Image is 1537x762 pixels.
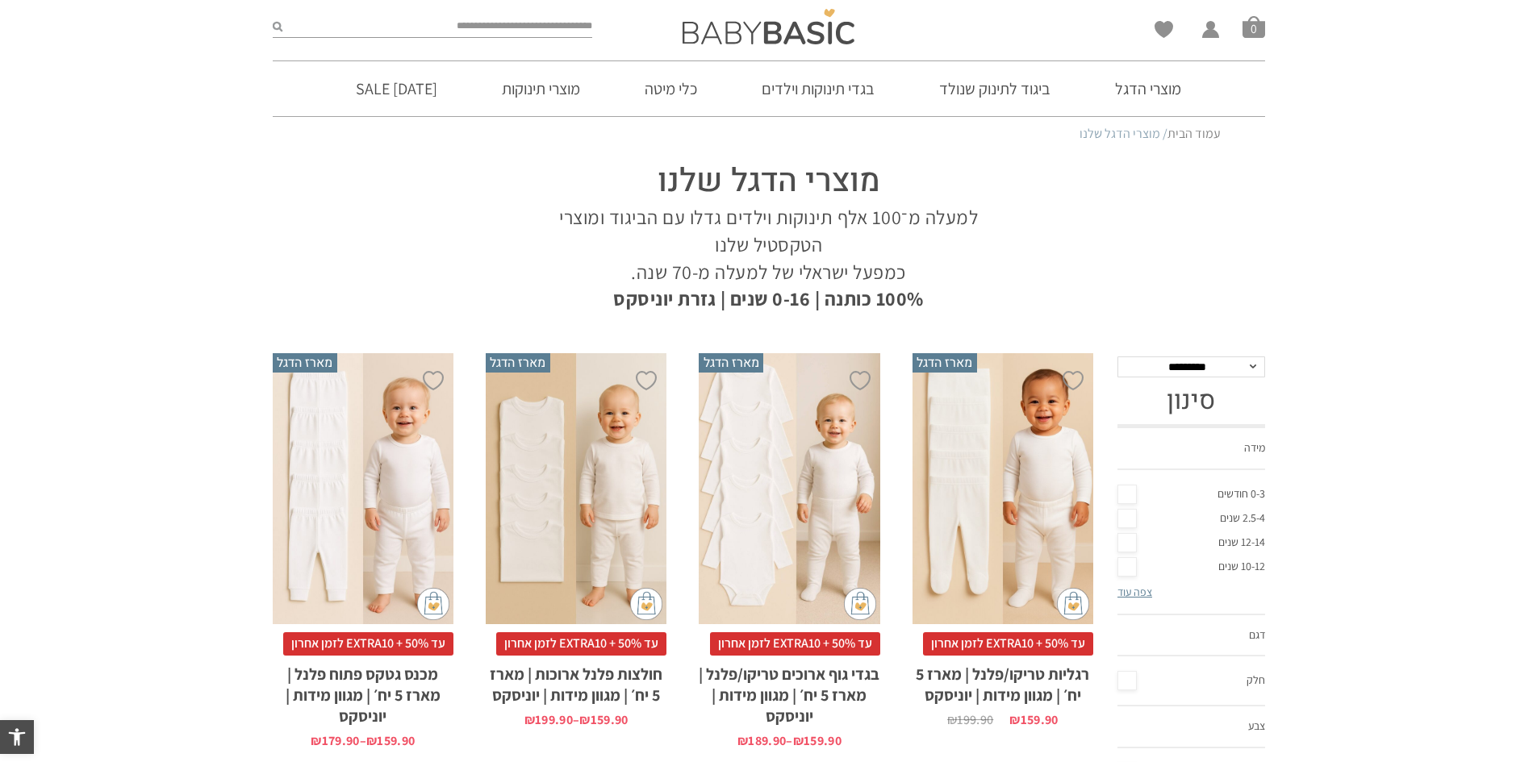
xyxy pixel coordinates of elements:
nav: Breadcrumb [317,125,1221,143]
h2: מכנס גטקס פתוח פלנל | מארז 5 יח׳ | מגוון מידות | יוניסקס [273,656,453,727]
h3: סינון [1117,385,1265,416]
span: ₪ [311,732,321,749]
a: מארז הדגל רגליות טריקו/פלנל | מארז 5 יח׳ | מגוון מידות | יוניסקס עד 50% + EXTRA10 לזמן אחרוןרגליו... [913,353,1093,727]
strong: 100% כותנה | 0-16 שנים | גזרת יוניסקס [613,285,924,311]
span: עד 50% + EXTRA10 לזמן אחרון [923,632,1093,655]
img: cat-mini-atc.png [630,588,662,620]
bdi: 189.90 [737,732,786,749]
a: Wishlist [1155,21,1173,38]
a: בגדי תינוקות וילדים [737,61,899,116]
bdi: 199.90 [524,711,573,728]
span: ₪ [579,711,590,728]
span: ₪ [366,732,377,749]
p: למעלה מ־100 אלף תינוקות וילדים גדלו עם הביגוד ומוצרי הטקסטיל שלנו כמפעל ישראלי של למעלה מ-70 שנה. [539,204,999,312]
span: עד 50% + EXTRA10 לזמן אחרון [283,632,453,655]
span: עד 50% + EXTRA10 לזמן אחרון [496,632,666,655]
span: ₪ [947,711,957,728]
span: Wishlist [1155,21,1173,44]
span: עד 50% + EXTRA10 לזמן אחרון [710,632,880,655]
span: – [786,735,792,747]
select: הזמנה בחנות [1117,356,1265,377]
img: cat-mini-atc.png [844,588,876,620]
span: מארז הדגל [699,353,763,373]
a: 0-3 חודשים [1117,482,1265,506]
a: מארז הדגל מכנס גטקס פתוח פלנל | מארז 5 יח׳ | מגוון מידות | יוניסקס עד 50% + EXTRA10 לזמן אחרוןמכנ... [273,353,453,747]
span: מארז הדגל [486,353,550,373]
a: צבע [1117,706,1265,748]
bdi: 159.90 [793,732,842,749]
img: cat-mini-atc.png [417,588,449,620]
bdi: 159.90 [366,732,415,749]
a: 12-14 שנים [1117,531,1265,555]
h2: חולצות פלנל ארוכות | מארז 5 יח׳ | מגוון מידות | יוניסקס [486,656,666,706]
span: מארז הדגל [273,353,337,373]
a: 10-12 שנים [1117,555,1265,579]
img: cat-mini-atc.png [1057,588,1089,620]
a: 2.5-4 שנים [1117,506,1265,531]
span: ₪ [524,711,535,728]
span: ₪ [793,732,804,749]
bdi: 179.90 [311,732,359,749]
bdi: 159.90 [579,711,628,728]
a: חלק [1117,668,1265,693]
a: מוצרי תינוקות [478,61,604,116]
a: מארז הדגל בגדי גוף ארוכים טריקו/פלנל | מארז 5 יח׳ | מגוון מידות | יוניסקס עד 50% + EXTRA10 לזמן א... [699,353,879,747]
span: ₪ [1009,711,1020,728]
a: עמוד הבית [1167,125,1221,142]
h2: בגדי גוף ארוכים טריקו/פלנל | מארז 5 יח׳ | מגוון מידות | יוניסקס [699,656,879,727]
span: סל קניות [1243,15,1265,38]
a: [DATE] SALE [332,61,462,116]
a: כלי מיטה [620,61,721,116]
span: – [360,735,366,747]
a: סל קניות0 [1243,15,1265,38]
h2: רגליות טריקו/פלנל | מארז 5 יח׳ | מגוון מידות | יוניסקס [913,656,1093,706]
bdi: 159.90 [1009,711,1058,728]
span: ₪ [737,732,748,749]
a: מידה [1117,428,1265,470]
a: מארז הדגל חולצות פלנל ארוכות | מארז 5 יח׳ | מגוון מידות | יוניסקס עד 50% + EXTRA10 לזמן אחרוןחולצ... [486,353,666,727]
a: דגם [1117,615,1265,657]
span: מארז הדגל [913,353,977,373]
a: ביגוד לתינוק שנולד [915,61,1075,116]
a: מוצרי הדגל [1091,61,1205,116]
h1: מוצרי הדגל שלנו [539,159,999,204]
a: צפה עוד [1117,585,1152,599]
span: – [573,714,579,727]
img: Baby Basic בגדי תינוקות וילדים אונליין [683,9,854,44]
bdi: 199.90 [947,711,993,728]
